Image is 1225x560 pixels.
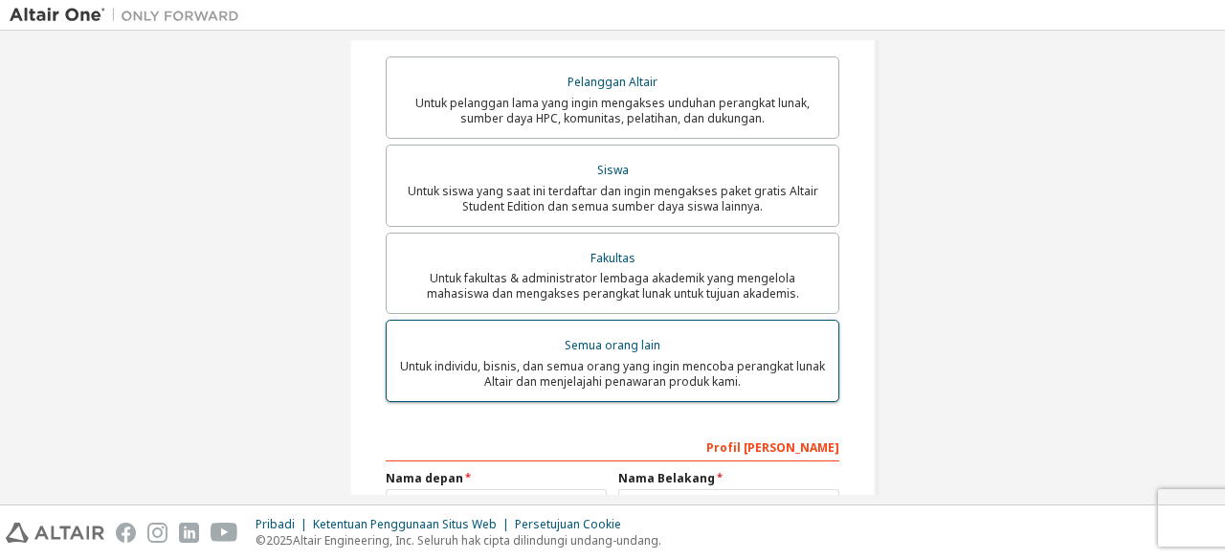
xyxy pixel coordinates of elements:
[415,95,810,126] font: Untuk pelanggan lama yang ingin mengakses unduhan perangkat lunak, sumber daya HPC, komunitas, pe...
[597,162,629,178] font: Siswa
[565,337,660,353] font: Semua orang lain
[408,183,818,214] font: Untuk siswa yang saat ini terdaftar dan ingin mengakses paket gratis Altair Student Edition dan s...
[211,523,238,543] img: youtube.svg
[266,532,293,549] font: 2025
[147,523,167,543] img: instagram.svg
[256,532,266,549] font: ©
[293,532,661,549] font: Altair Engineering, Inc. Seluruh hak cipta dilindungi undang-undang.
[618,470,715,486] font: Nama Belakang
[10,6,249,25] img: Altair Satu
[400,358,825,390] font: Untuk individu, bisnis, dan semua orang yang ingin mencoba perangkat lunak Altair dan menjelajahi...
[706,439,839,456] font: Profil [PERSON_NAME]
[116,523,136,543] img: facebook.svg
[6,523,104,543] img: altair_logo.svg
[568,74,657,90] font: Pelanggan Altair
[386,470,463,486] font: Nama depan
[313,516,497,532] font: Ketentuan Penggunaan Situs Web
[590,250,635,266] font: Fakultas
[515,516,621,532] font: Persetujuan Cookie
[179,523,199,543] img: linkedin.svg
[427,270,799,302] font: Untuk fakultas & administrator lembaga akademik yang mengelola mahasiswa dan mengakses perangkat ...
[256,516,295,532] font: Pribadi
